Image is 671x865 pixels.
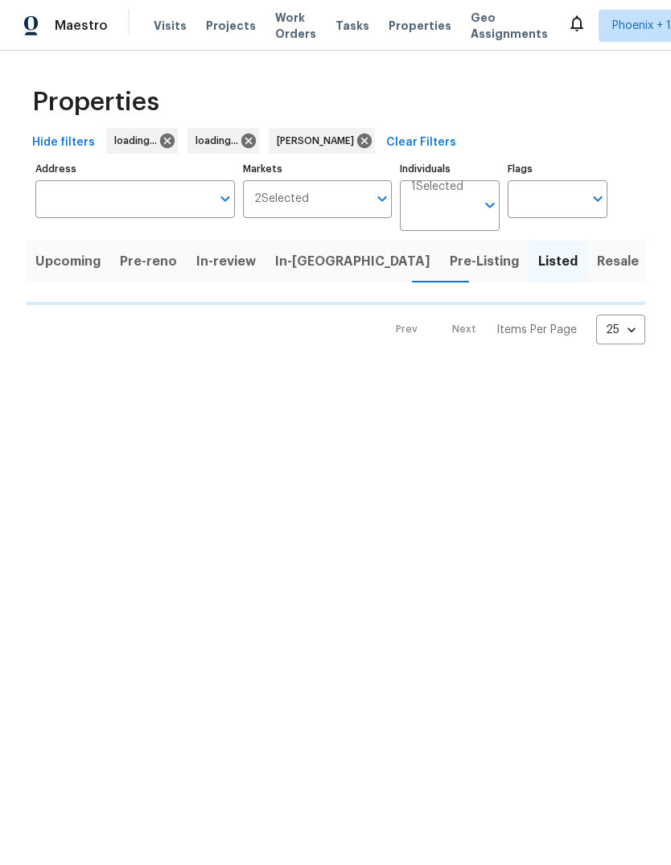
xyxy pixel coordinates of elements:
[597,250,639,273] span: Resale
[386,133,456,153] span: Clear Filters
[380,128,463,158] button: Clear Filters
[196,133,245,149] span: loading...
[120,250,177,273] span: Pre-reno
[275,250,430,273] span: In-[GEOGRAPHIC_DATA]
[411,180,463,194] span: 1 Selected
[538,250,578,273] span: Listed
[35,164,235,174] label: Address
[277,133,360,149] span: [PERSON_NAME]
[450,250,519,273] span: Pre-Listing
[26,128,101,158] button: Hide filters
[371,187,393,210] button: Open
[269,128,375,154] div: [PERSON_NAME]
[106,128,178,154] div: loading...
[275,10,316,42] span: Work Orders
[196,250,256,273] span: In-review
[32,133,95,153] span: Hide filters
[596,309,645,351] div: 25
[612,18,671,34] span: Phoenix + 1
[479,194,501,216] button: Open
[381,315,645,344] nav: Pagination Navigation
[471,10,548,42] span: Geo Assignments
[206,18,256,34] span: Projects
[496,322,577,338] p: Items Per Page
[32,94,159,110] span: Properties
[55,18,108,34] span: Maestro
[114,133,163,149] span: loading...
[389,18,451,34] span: Properties
[587,187,609,210] button: Open
[243,164,393,174] label: Markets
[400,164,500,174] label: Individuals
[154,18,187,34] span: Visits
[35,250,101,273] span: Upcoming
[214,187,237,210] button: Open
[508,164,607,174] label: Flags
[335,20,369,31] span: Tasks
[254,192,309,206] span: 2 Selected
[187,128,259,154] div: loading...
